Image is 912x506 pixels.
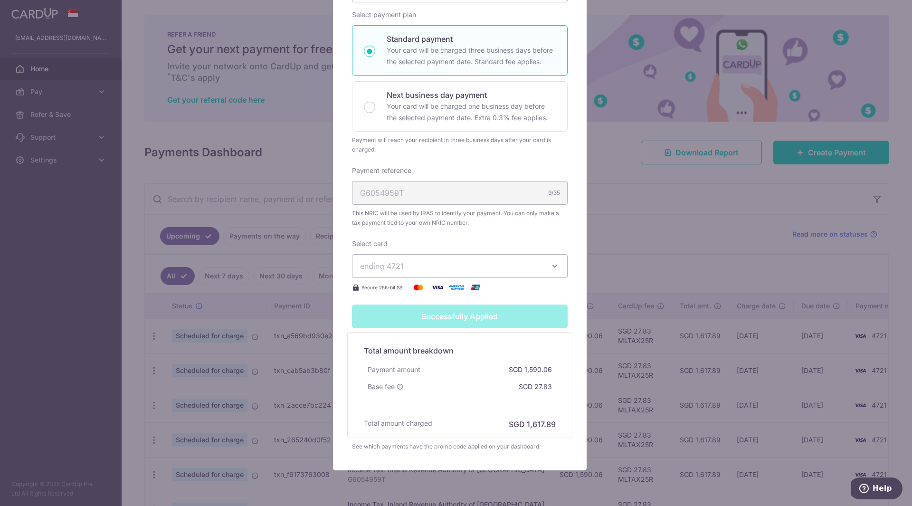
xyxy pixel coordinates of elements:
img: Visa [428,282,447,293]
div: SGD 1,590.06 [505,361,556,378]
p: Standard payment [387,33,556,45]
img: UnionPay [466,282,485,293]
div: 9/35 [548,188,560,198]
img: American Express [447,282,466,293]
p: Your card will be charged one business day before the selected payment date. Extra 0.3% fee applies. [387,101,556,124]
div: Payment amount [364,361,424,378]
p: Next business day payment [387,89,556,101]
div: See which payments have the promo code applied on your dashboard. [352,442,568,451]
h5: Total amount breakdown [364,345,556,356]
div: SGD 27.83 [515,378,556,395]
label: Select card [352,239,388,248]
iframe: Opens a widget where you can find more information [851,477,902,501]
p: Your card will be charged three business days before the selected payment date. Standard fee appl... [387,45,556,67]
div: Payment will reach your recipient in three business days after your card is charged. [352,135,568,154]
h6: SGD 1,617.89 [509,419,556,430]
span: This NRIC will be used by IRAS to identify your payment. You can only make a tax payment tied to ... [352,209,568,228]
label: Select payment plan [352,10,416,19]
h6: Total amount charged [364,419,432,428]
span: Secure 256-bit SSL [361,284,405,291]
label: Payment reference [352,166,411,175]
span: ending 4721 [360,261,404,271]
img: Mastercard [409,282,428,293]
span: Base fee [368,382,395,391]
button: ending 4721 [352,254,568,278]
